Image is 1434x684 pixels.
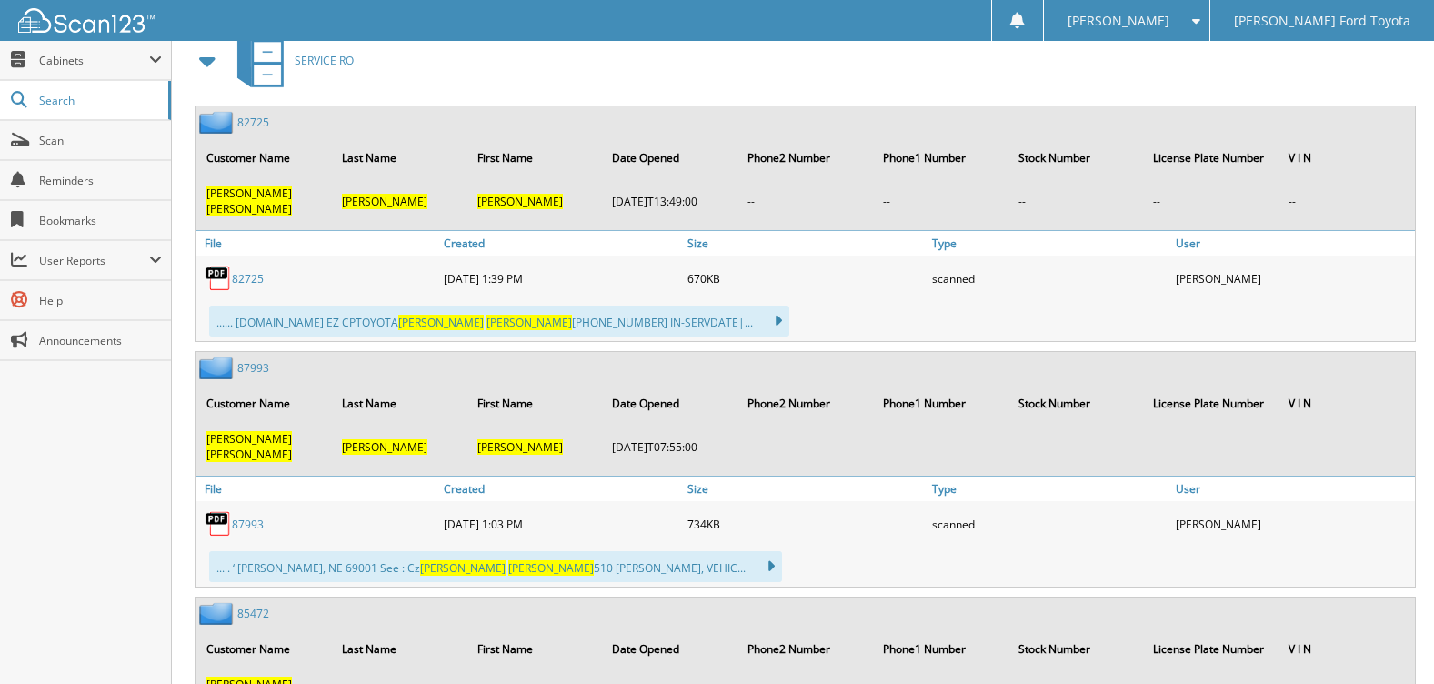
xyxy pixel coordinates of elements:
span: [PERSON_NAME] [477,439,563,455]
th: V I N [1279,630,1413,668]
a: 87993 [232,517,264,532]
span: [PERSON_NAME] [486,315,572,330]
td: [DATE]T13:49:00 [603,178,737,224]
img: PDF.png [205,510,232,538]
th: First Name [468,385,602,422]
a: SERVICE RO [226,25,354,96]
div: ... . ‘ [PERSON_NAME], NE 69001 See : Cz 510 [PERSON_NAME], VEHIC... [209,551,782,582]
th: License Plate Number [1144,385,1278,422]
span: [PERSON_NAME] [206,201,292,216]
td: -- [874,178,1008,224]
a: Size [683,477,927,501]
span: [PERSON_NAME] [477,194,563,209]
div: [PERSON_NAME] [1171,260,1415,297]
div: scanned [928,260,1171,297]
a: File [196,477,439,501]
a: 82725 [232,271,264,287]
iframe: Chat Widget [1343,597,1434,684]
span: Help [39,293,162,308]
th: Customer Name [197,139,331,176]
a: File [196,231,439,256]
span: [PERSON_NAME] [342,194,427,209]
span: [PERSON_NAME] [206,431,292,447]
th: Stock Number [1009,385,1143,422]
div: 670KB [683,260,927,297]
td: [DATE]T07:55:00 [603,424,737,469]
th: V I N [1279,385,1413,422]
th: License Plate Number [1144,630,1278,668]
span: Announcements [39,333,162,348]
th: Date Opened [603,139,737,176]
th: Date Opened [603,630,737,668]
th: Phone2 Number [738,630,872,668]
span: [PERSON_NAME] [420,560,506,576]
th: Date Opened [603,385,737,422]
span: [PERSON_NAME] [206,186,292,201]
th: Stock Number [1009,630,1143,668]
span: Reminders [39,173,162,188]
th: First Name [468,630,602,668]
span: [PERSON_NAME] [342,439,427,455]
td: -- [738,178,872,224]
img: folder2.png [199,357,237,379]
td: -- [1009,424,1143,469]
img: scan123-logo-white.svg [18,8,155,33]
span: [PERSON_NAME] [206,447,292,462]
span: [PERSON_NAME] [508,560,594,576]
a: Created [439,231,683,256]
span: Cabinets [39,53,149,68]
th: License Plate Number [1144,139,1278,176]
th: Phone2 Number [738,139,872,176]
th: Phone2 Number [738,385,872,422]
td: -- [738,424,872,469]
div: [DATE] 1:03 PM [439,506,683,542]
span: [PERSON_NAME] [398,315,484,330]
span: SERVICE RO [295,53,354,68]
th: Customer Name [197,385,331,422]
th: Customer Name [197,630,331,668]
th: Last Name [333,385,466,422]
td: -- [874,424,1008,469]
div: [PERSON_NAME] [1171,506,1415,542]
a: 87993 [237,360,269,376]
div: 734KB [683,506,927,542]
th: Last Name [333,139,466,176]
a: Created [439,477,683,501]
td: -- [1009,178,1143,224]
img: PDF.png [205,265,232,292]
span: [PERSON_NAME] [1068,15,1169,26]
a: 85472 [237,606,269,621]
td: -- [1144,424,1278,469]
span: [PERSON_NAME] Ford Toyota [1234,15,1410,26]
span: User Reports [39,253,149,268]
th: Phone1 Number [874,385,1008,422]
div: scanned [928,506,1171,542]
span: Bookmarks [39,213,162,228]
div: [DATE] 1:39 PM [439,260,683,297]
a: Type [928,477,1171,501]
th: Last Name [333,630,466,668]
th: Phone1 Number [874,630,1008,668]
td: -- [1144,178,1278,224]
img: folder2.png [199,111,237,134]
a: User [1171,477,1415,501]
td: -- [1279,424,1413,469]
th: Stock Number [1009,139,1143,176]
th: V I N [1279,139,1413,176]
div: ...... [DOMAIN_NAME] EZ CPTOYOTA [PHONE_NUMBER] IN-SERVDATE|... [209,306,789,337]
a: Type [928,231,1171,256]
img: folder2.png [199,602,237,625]
td: -- [1279,178,1413,224]
span: Scan [39,133,162,148]
th: Phone1 Number [874,139,1008,176]
a: User [1171,231,1415,256]
a: 82725 [237,115,269,130]
th: First Name [468,139,602,176]
a: Size [683,231,927,256]
span: Search [39,93,159,108]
